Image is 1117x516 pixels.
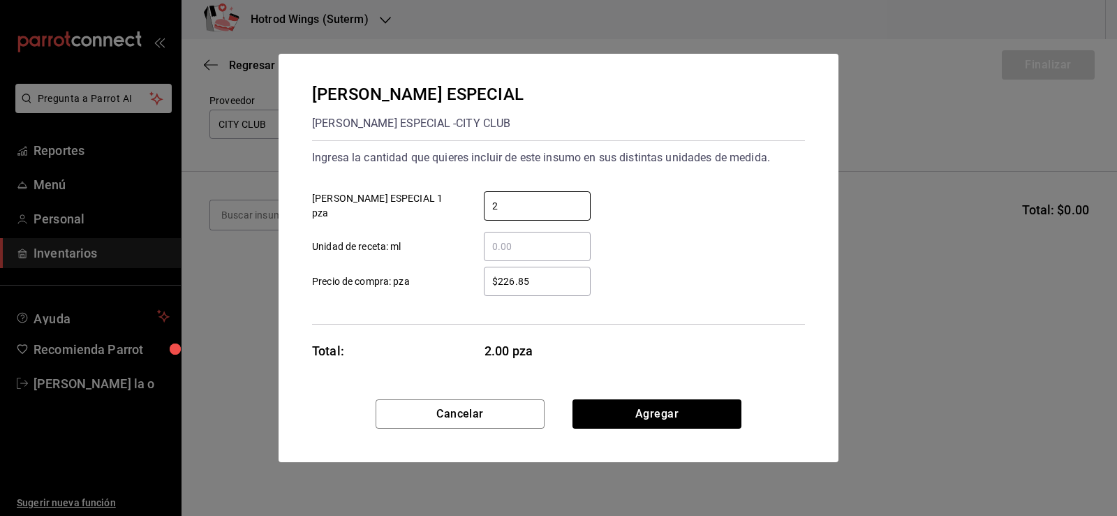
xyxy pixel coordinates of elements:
[376,399,545,429] button: Cancelar
[484,198,591,214] input: [PERSON_NAME] ESPECIAL 1 pza
[312,112,524,135] div: [PERSON_NAME] ESPECIAL - CITY CLUB
[312,147,805,169] div: Ingresa la cantidad que quieres incluir de este insumo en sus distintas unidades de medida.
[484,273,591,290] input: Precio de compra: pza
[312,341,344,360] div: Total:
[484,341,591,360] span: 2.00 pza
[312,239,401,254] span: Unidad de receta: ml
[572,399,741,429] button: Agregar
[484,238,591,255] input: Unidad de receta: ml
[312,274,410,289] span: Precio de compra: pza
[312,191,457,221] span: [PERSON_NAME] ESPECIAL 1 pza
[312,82,524,107] div: [PERSON_NAME] ESPECIAL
